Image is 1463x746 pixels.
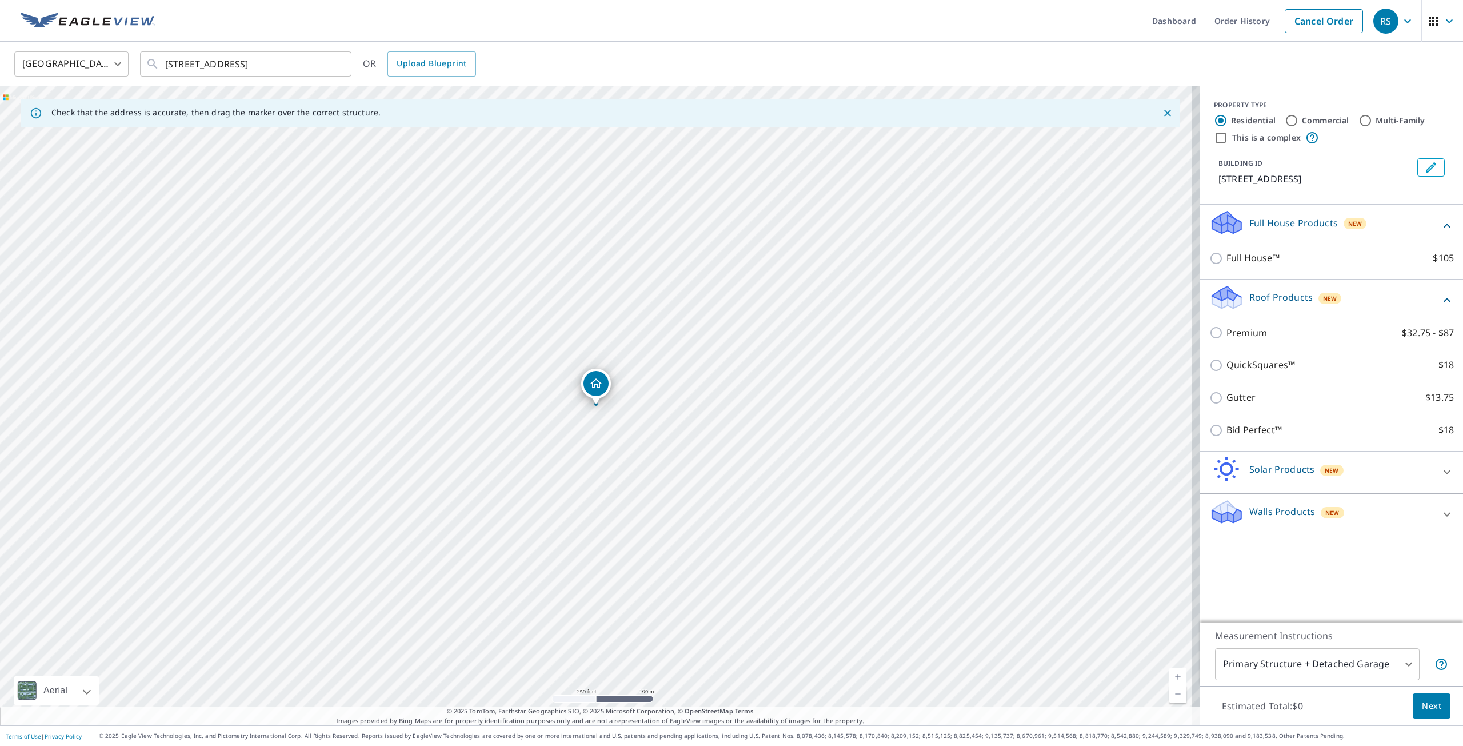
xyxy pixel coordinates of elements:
[363,51,476,77] div: OR
[1209,209,1454,242] div: Full House ProductsNew
[1434,657,1448,671] span: Your report will include the primary structure and a detached garage if one exists.
[1325,508,1340,517] span: New
[165,48,328,80] input: Search by address or latitude-longitude
[14,676,99,705] div: Aerial
[1169,685,1186,703] a: Current Level 17, Zoom Out
[1348,219,1362,228] span: New
[21,13,155,30] img: EV Logo
[1249,505,1315,518] p: Walls Products
[1373,9,1398,34] div: RS
[14,48,129,80] div: [GEOGRAPHIC_DATA]
[581,369,611,404] div: Dropped pin, building 1, Residential property, 405 Forest River Cir Fort Worth, TX 76112
[1215,629,1448,643] p: Measurement Instructions
[1209,456,1454,489] div: Solar ProductsNew
[1325,466,1339,475] span: New
[1413,693,1450,719] button: Next
[6,733,82,740] p: |
[1422,699,1441,713] span: Next
[1232,132,1301,143] label: This is a complex
[1226,423,1282,437] p: Bid Perfect™
[1214,100,1449,110] div: PROPERTY TYPE
[1213,693,1312,719] p: Estimated Total: $0
[1438,423,1454,437] p: $18
[1215,648,1420,680] div: Primary Structure + Detached Garage
[1402,326,1454,340] p: $32.75 - $87
[1438,358,1454,372] p: $18
[51,107,381,118] p: Check that the address is accurate, then drag the marker over the correct structure.
[1249,216,1338,230] p: Full House Products
[1226,326,1267,340] p: Premium
[1218,172,1413,186] p: [STREET_ADDRESS]
[45,732,82,740] a: Privacy Policy
[1249,290,1313,304] p: Roof Products
[387,51,475,77] a: Upload Blueprint
[99,732,1457,740] p: © 2025 Eagle View Technologies, Inc. and Pictometry International Corp. All Rights Reserved. Repo...
[1209,284,1454,317] div: Roof ProductsNew
[1302,115,1349,126] label: Commercial
[397,57,466,71] span: Upload Blueprint
[1226,251,1280,265] p: Full House™
[1433,251,1454,265] p: $105
[447,707,754,716] span: © 2025 TomTom, Earthstar Geographics SIO, © 2025 Microsoft Corporation, ©
[1249,462,1314,476] p: Solar Products
[1425,390,1454,405] p: $13.75
[735,707,754,715] a: Terms
[1209,498,1454,531] div: Walls ProductsNew
[1160,106,1175,121] button: Close
[1323,294,1337,303] span: New
[1231,115,1276,126] label: Residential
[6,732,41,740] a: Terms of Use
[1226,390,1256,405] p: Gutter
[40,676,71,705] div: Aerial
[1169,668,1186,685] a: Current Level 17, Zoom In
[1285,9,1363,33] a: Cancel Order
[685,707,733,715] a: OpenStreetMap
[1226,358,1295,372] p: QuickSquares™
[1417,158,1445,177] button: Edit building 1
[1376,115,1425,126] label: Multi-Family
[1218,158,1262,168] p: BUILDING ID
